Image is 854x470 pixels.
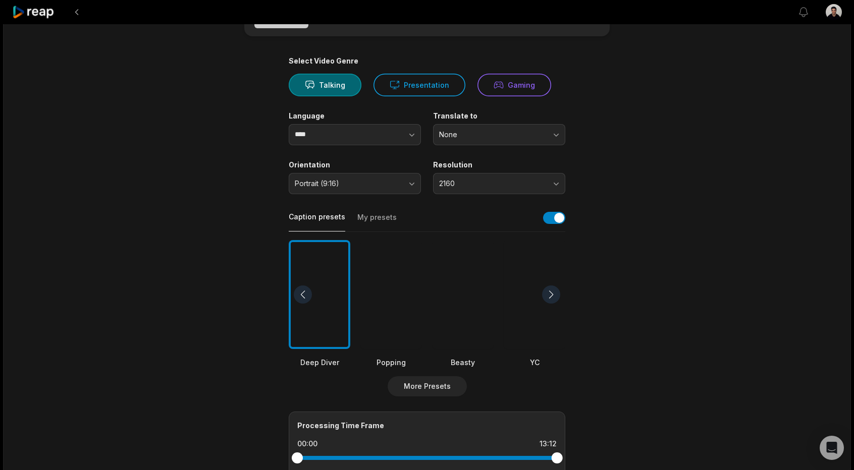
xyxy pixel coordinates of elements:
[373,74,465,96] button: Presentation
[433,124,565,145] button: None
[540,439,557,449] div: 13:12
[439,179,545,188] span: 2160
[289,212,345,231] button: Caption presets
[388,376,467,396] button: More Presets
[439,130,545,139] span: None
[504,357,565,368] div: YC
[360,357,422,368] div: Popping
[477,74,551,96] button: Gaming
[289,173,421,194] button: Portrait (9:16)
[357,212,397,231] button: My presets
[297,439,317,449] div: 00:00
[289,357,350,368] div: Deep Diver
[289,56,565,66] div: Select Video Genre
[297,420,557,431] div: Processing Time Frame
[432,357,494,368] div: Beasty
[289,111,421,121] label: Language
[433,173,565,194] button: 2160
[433,160,565,169] label: Resolution
[289,74,361,96] button: Talking
[820,436,844,460] div: Open Intercom Messenger
[433,111,565,121] label: Translate to
[289,160,421,169] label: Orientation
[295,179,401,188] span: Portrait (9:16)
